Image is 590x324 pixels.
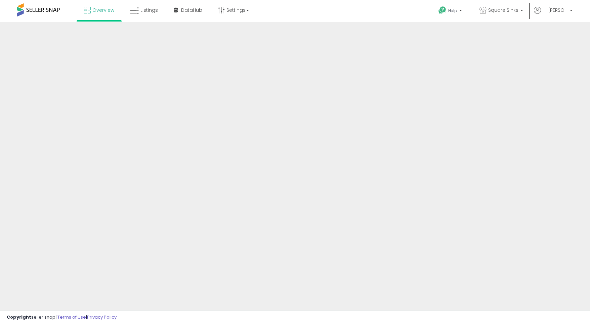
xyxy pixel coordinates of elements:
a: Hi [PERSON_NAME] [534,7,573,22]
span: Square Sinks [488,7,518,13]
span: Hi [PERSON_NAME] [543,7,568,13]
a: Help [433,1,469,22]
span: Listings [140,7,158,13]
span: Help [448,8,457,13]
span: Overview [92,7,114,13]
i: Get Help [438,6,447,14]
span: DataHub [181,7,202,13]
